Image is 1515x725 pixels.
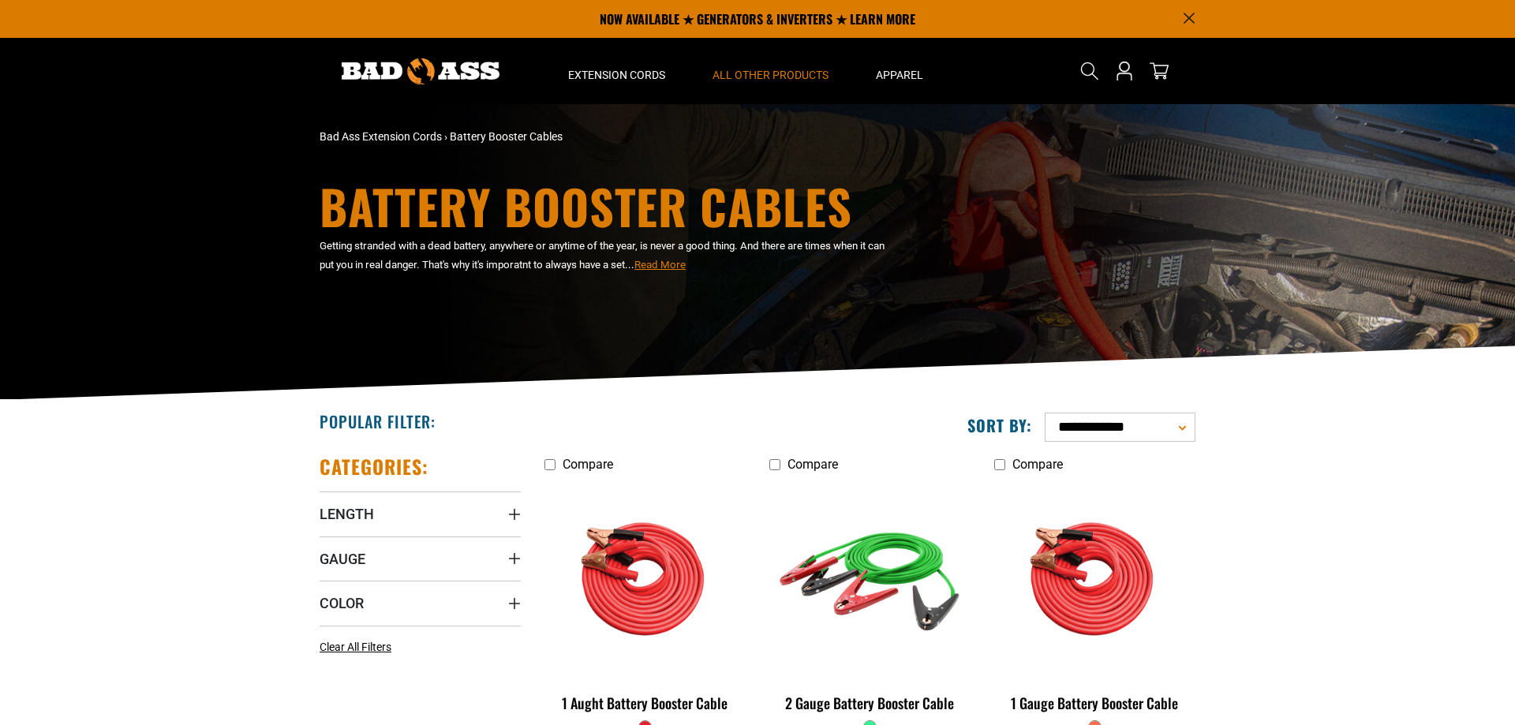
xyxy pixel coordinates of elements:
[1077,58,1102,84] summary: Search
[546,488,745,669] img: features
[563,457,613,472] span: Compare
[568,68,665,82] span: Extension Cords
[787,457,838,472] span: Compare
[320,641,391,653] span: Clear All Filters
[770,488,969,669] img: green
[320,536,521,581] summary: Gauge
[544,38,689,104] summary: Extension Cords
[320,581,521,625] summary: Color
[994,696,1195,710] div: 1 Gauge Battery Booster Cable
[544,480,746,719] a: features 1 Aught Battery Booster Cable
[769,696,971,710] div: 2 Gauge Battery Booster Cable
[320,505,374,523] span: Length
[769,480,971,719] a: green 2 Gauge Battery Booster Cable
[995,488,1194,669] img: orange
[544,696,746,710] div: 1 Aught Battery Booster Cable
[876,68,923,82] span: Apparel
[320,182,896,230] h1: Battery Booster Cables
[320,594,364,612] span: Color
[320,130,442,143] a: Bad Ass Extension Cords
[320,454,428,479] h2: Categories:
[1012,457,1063,472] span: Compare
[967,415,1032,435] label: Sort by:
[342,58,499,84] img: Bad Ass Extension Cords
[444,130,447,143] span: ›
[852,38,947,104] summary: Apparel
[634,259,686,271] span: Read More
[713,68,829,82] span: All Other Products
[320,411,436,432] h2: Popular Filter:
[320,129,896,145] nav: breadcrumbs
[320,240,885,271] span: Getting stranded with a dead battery, anywhere or anytime of the year, is never a good thing. And...
[689,38,852,104] summary: All Other Products
[994,480,1195,719] a: orange 1 Gauge Battery Booster Cable
[320,491,521,536] summary: Length
[320,639,398,656] a: Clear All Filters
[320,550,365,568] span: Gauge
[450,130,563,143] span: Battery Booster Cables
